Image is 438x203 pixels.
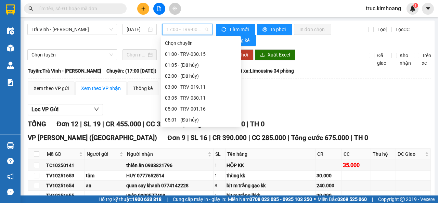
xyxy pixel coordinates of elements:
button: file-add [153,3,165,15]
span: Hỗ trợ kỹ thuật: [99,195,162,203]
span: Làm mới [230,26,250,33]
span: Miền Bắc [318,195,367,203]
span: | [80,120,82,128]
div: 1 [215,172,224,179]
span: Người gửi [87,150,118,158]
span: Cung cấp máy in - giấy in: [173,195,226,203]
span: Trên xe [419,52,434,67]
div: thiên ân 0938821796 [126,162,212,169]
span: 1 [414,3,417,8]
span: caret-down [425,5,431,12]
span: | [102,120,104,128]
div: bịt m trắng lkkk [227,192,314,199]
span: Miền Nam [228,195,312,203]
div: 1 [215,192,224,199]
span: Đơn 12 [56,120,78,128]
div: TC10250141 [46,162,83,169]
div: Chọn chuyến [161,38,241,49]
span: Lọc CC [393,26,411,33]
span: Người nhận [127,150,206,158]
span: Xuất Excel [268,51,290,59]
div: 03:00 - TRV-019.11 [165,83,237,91]
span: copyright [400,197,405,202]
span: down [94,106,99,112]
span: Trà Vinh - Hồ Chí Minh [31,24,113,35]
b: Tuyến: Trà Vinh - [PERSON_NAME] [28,68,101,74]
span: SL 19 [83,120,101,128]
img: solution-icon [7,79,14,86]
span: message [7,189,14,195]
span: file-add [157,6,162,11]
span: | [247,120,248,128]
sup: 1 [413,3,418,8]
span: Tổng cước 675.000 [291,134,349,142]
span: truc.kimhoang [360,4,407,13]
img: warehouse-icon [7,62,14,69]
div: tâm [86,172,124,179]
button: caret-down [422,3,434,15]
button: plus [137,3,149,15]
button: In đơn chọn [294,24,331,35]
span: Đơn 9 [167,134,185,142]
span: TỔNG [28,120,46,128]
span: Chọn tuyến [31,50,113,60]
div: uyên 0909577498 [126,192,212,199]
input: 12/10/2025 [127,26,146,33]
span: TH 0 [250,120,265,128]
div: quan say khanh 0774142228 [126,182,212,189]
span: | [167,195,168,203]
span: Loại xe: Limousine 34 phòng [233,67,294,75]
td: TC10250141 [45,160,85,171]
strong: 1900 633 818 [132,196,162,202]
span: CR 390.000 [212,134,247,142]
th: CC [342,149,371,160]
button: syncLàm mới [216,24,255,35]
div: TV10251654 [46,182,83,189]
img: icon-new-feature [410,5,416,12]
span: | [209,134,211,142]
button: downloadXuất Excel [255,49,295,60]
div: 8 [215,182,224,189]
span: Kho nhận [397,52,414,67]
div: 02:00 - (Đã hủy) [165,72,237,80]
span: | [248,134,250,142]
span: CC 285.000 [252,134,286,142]
button: aim [169,3,181,15]
div: 05:00 - TRV-001.16 [165,105,237,113]
span: | [351,134,352,142]
span: CR 455.000 [106,120,141,128]
img: logo-vxr [6,4,15,15]
span: SL 16 [191,134,207,142]
span: In phơi [271,26,287,33]
div: bịt m trắng gạo kk [227,182,314,189]
img: warehouse-icon [7,45,14,52]
span: notification [7,173,14,180]
span: aim [172,6,177,11]
img: warehouse-icon [7,142,14,149]
div: Thống kê [133,85,153,92]
div: TV10251655 [46,192,83,199]
div: 240.000 [317,182,340,189]
div: HỘP KK [227,162,314,169]
div: 01:00 - TRV-030.15 [165,50,237,58]
span: Đã giao [374,52,389,67]
th: CR [315,149,342,160]
span: Lọc CR [375,26,392,33]
span: printer [262,27,268,33]
span: Lọc VP Gửi [31,105,59,114]
span: | [288,134,289,142]
span: CC 320.000 [146,120,181,128]
button: bar-chartThống kê [216,35,256,46]
strong: 0369 525 060 [337,196,367,202]
div: 05:01 - (Đã hủy) [165,116,237,124]
img: warehouse-icon [7,27,14,35]
input: Chọn ngày [127,51,146,59]
span: sync [221,27,227,33]
td: TV10251655 [45,191,85,201]
td: TV10251654 [45,181,85,191]
div: Xem theo VP nhận [81,85,121,92]
span: 17:00 - TRV-001.36 [166,24,208,35]
th: Thu hộ [371,149,396,160]
div: an [86,182,124,189]
th: SL [214,149,226,160]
